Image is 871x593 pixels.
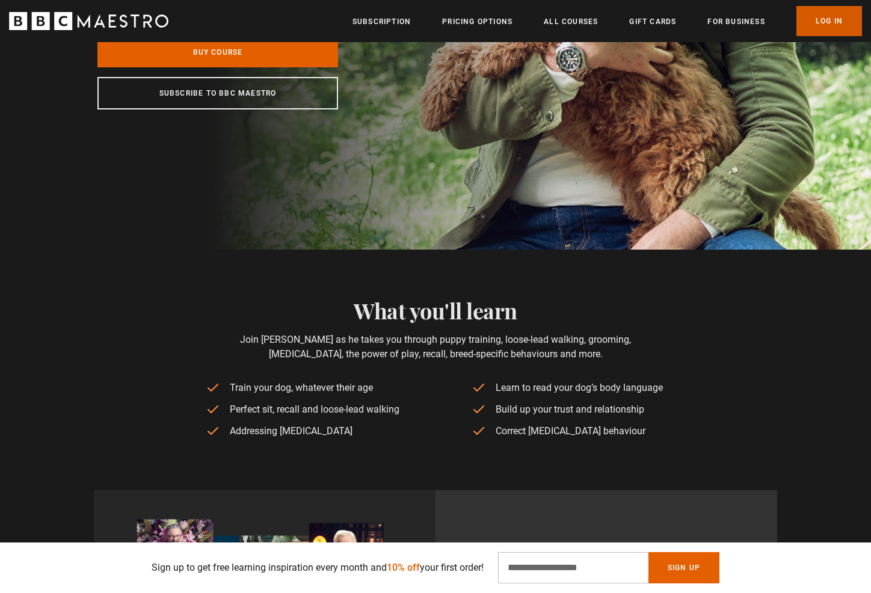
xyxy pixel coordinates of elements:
li: Perfect sit, recall and loose-lead walking [206,402,399,417]
span: 10% off [387,562,420,573]
a: Subscription [352,16,411,28]
a: Pricing Options [442,16,512,28]
a: Gift Cards [629,16,676,28]
li: Correct [MEDICAL_DATA] behaviour [472,424,665,438]
button: Sign Up [648,552,719,583]
li: Train your dog, whatever their age [206,381,399,395]
p: Join [PERSON_NAME] as he takes you through puppy training, loose-lead walking, grooming, [MEDICAL... [203,333,669,361]
a: Log In [796,6,862,36]
a: All Courses [544,16,598,28]
nav: Primary [352,6,862,36]
li: Learn to read your dog’s body language [472,381,665,395]
p: Sign up to get free learning inspiration every month and your first order! [152,561,484,575]
a: For business [707,16,765,28]
li: Build up your trust and relationship [472,402,665,417]
svg: BBC Maestro [9,12,168,30]
a: Buy Course [97,37,338,67]
h2: What you'll learn [203,298,669,323]
a: Subscribe to BBC Maestro [97,77,338,109]
li: Addressing [MEDICAL_DATA] [206,424,399,438]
